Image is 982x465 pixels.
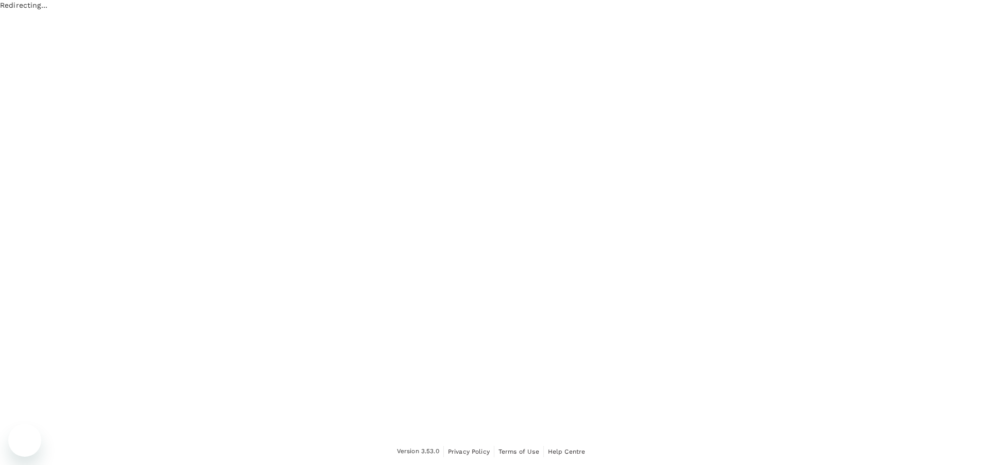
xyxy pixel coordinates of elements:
a: Help Centre [548,446,586,457]
span: Terms of Use [498,448,539,455]
iframe: Button to launch messaging window [8,424,41,457]
a: Privacy Policy [448,446,490,457]
a: Terms of Use [498,446,539,457]
span: Version 3.53.0 [397,446,439,457]
span: Privacy Policy [448,448,490,455]
span: Help Centre [548,448,586,455]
